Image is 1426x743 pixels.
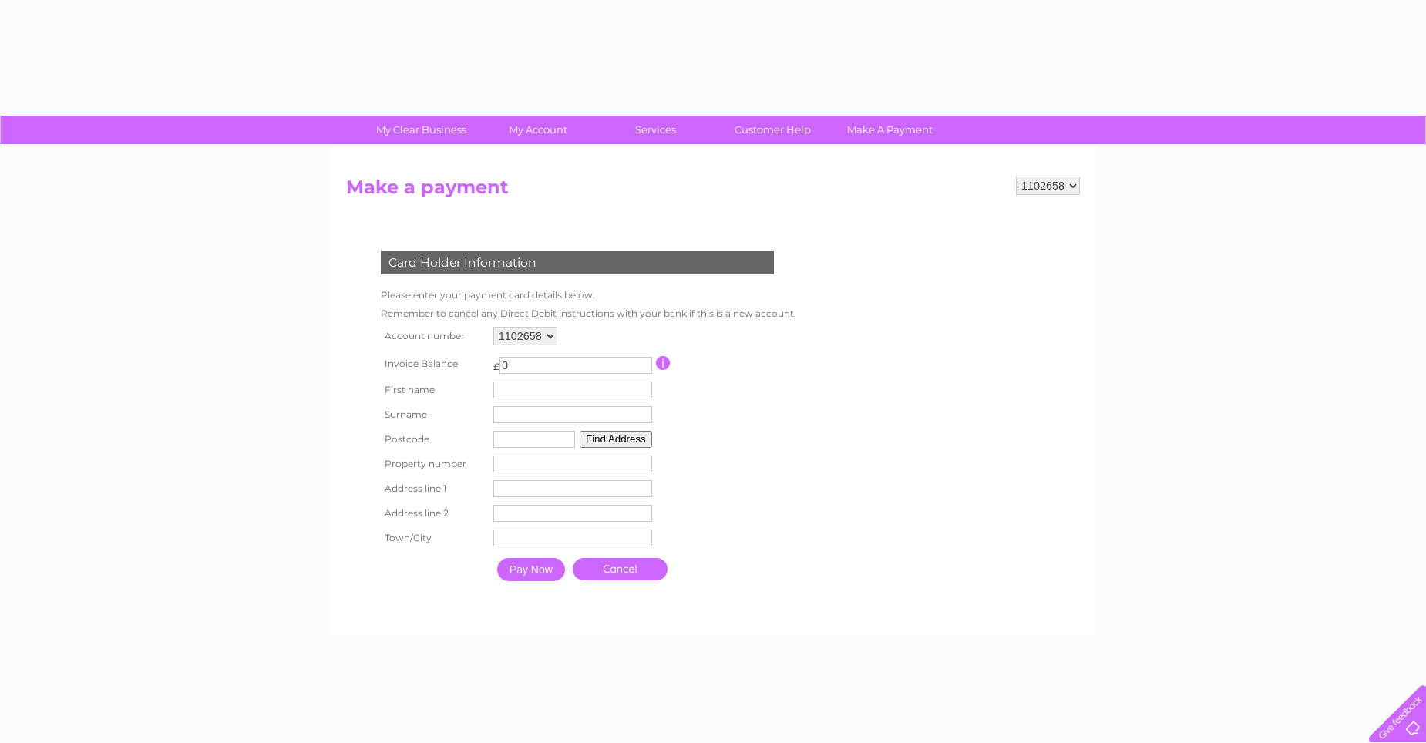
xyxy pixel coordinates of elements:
th: Account number [377,323,489,349]
th: First name [377,378,489,402]
td: Remember to cancel any Direct Debit instructions with your bank if this is a new account. [377,304,800,323]
th: Postcode [377,427,489,452]
a: Cancel [573,558,668,580]
a: Make A Payment [826,116,953,144]
th: Surname [377,402,489,427]
input: Pay Now [497,558,565,581]
input: Information [656,356,671,370]
th: Town/City [377,526,489,550]
a: Customer Help [709,116,836,144]
a: My Clear Business [358,116,485,144]
td: £ [493,353,499,372]
th: Invoice Balance [377,349,489,378]
th: Address line 2 [377,501,489,526]
th: Property number [377,452,489,476]
div: Card Holder Information [381,251,774,274]
button: Find Address [580,431,652,448]
td: Please enter your payment card details below. [377,286,800,304]
h2: Make a payment [346,177,1080,206]
a: Services [592,116,719,144]
th: Address line 1 [377,476,489,501]
a: My Account [475,116,602,144]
